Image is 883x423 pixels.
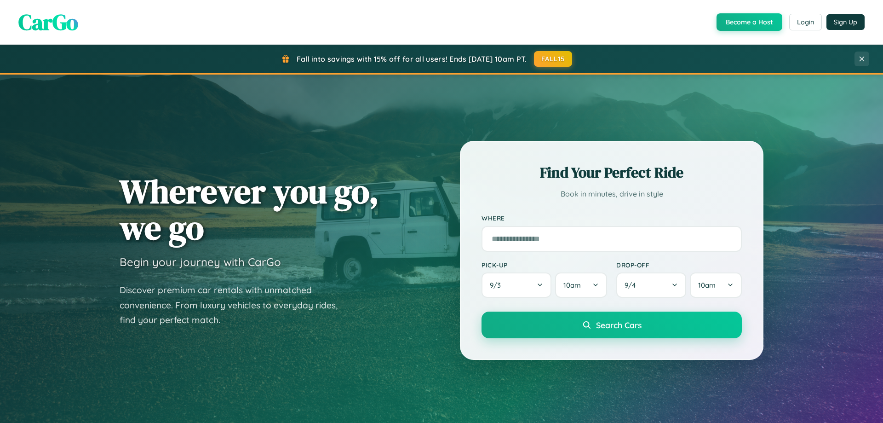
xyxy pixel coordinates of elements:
[555,272,607,298] button: 10am
[789,14,822,30] button: Login
[826,14,865,30] button: Sign Up
[698,281,716,290] span: 10am
[482,272,551,298] button: 9/3
[482,261,607,269] label: Pick-up
[534,51,573,67] button: FALL15
[616,272,686,298] button: 9/4
[563,281,581,290] span: 10am
[596,320,642,330] span: Search Cars
[490,281,505,290] span: 9 / 3
[717,13,782,31] button: Become a Host
[120,173,379,246] h1: Wherever you go, we go
[616,261,742,269] label: Drop-off
[120,283,350,328] p: Discover premium car rentals with unmatched convenience. From luxury vehicles to everyday rides, ...
[482,214,742,222] label: Where
[482,187,742,201] p: Book in minutes, drive in style
[625,281,640,290] span: 9 / 4
[690,272,742,298] button: 10am
[120,255,281,269] h3: Begin your journey with CarGo
[482,162,742,183] h2: Find Your Perfect Ride
[297,54,527,64] span: Fall into savings with 15% off for all users! Ends [DATE] 10am PT.
[482,312,742,338] button: Search Cars
[18,7,78,37] span: CarGo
